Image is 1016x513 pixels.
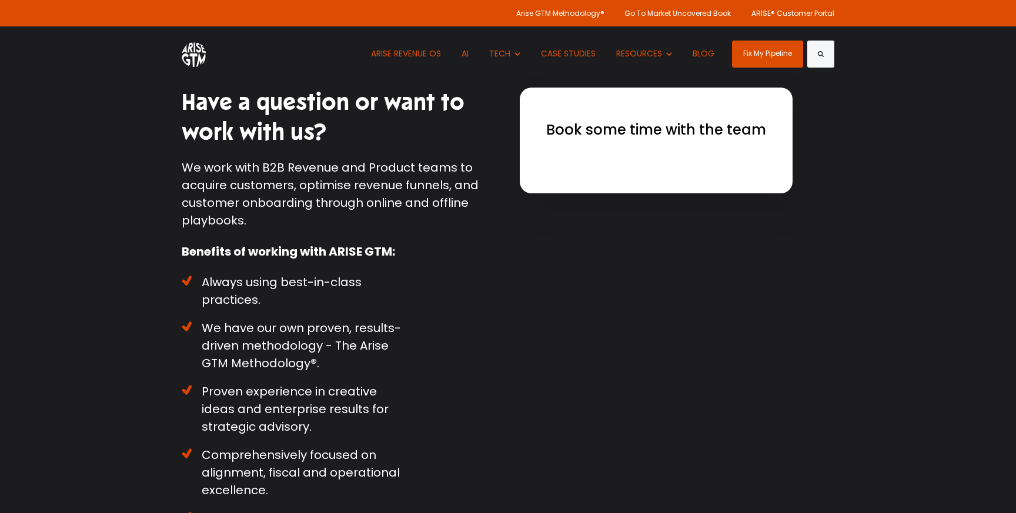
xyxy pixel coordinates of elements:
a: BLOG [684,26,723,81]
li: Always using best-in-class practices. [182,273,411,309]
span: TECH [489,48,510,59]
li: Comprehensively focused on alignment, fiscal and operational excellence. [182,446,411,499]
a: Fix My Pipeline [732,41,803,68]
strong: Benefits of working with ARISE GTM: [182,243,395,260]
nav: Desktop navigation [362,26,723,81]
span: RESOURCES [616,48,662,59]
button: Show submenu for RESOURCES RESOURCES [607,26,681,81]
h3: Book some time with the team [546,120,766,139]
li: We have our own proven, results-driven methodology - The Arise GTM Methodology . [182,319,411,372]
p: We work with B2B Revenue and Product teams to acquire customers, optimise revenue funnels, and cu... [182,159,499,229]
a: ARISE REVENUE OS [362,26,450,81]
strong: ® [310,355,317,371]
li: Proven experience in creative ideas and enterprise results for strategic advisory. [182,383,411,435]
h2: Have a question or want to work with us? [182,88,499,148]
button: Show submenu for TECH TECH [480,26,529,81]
img: ARISE GTM logo (1) white [182,41,206,67]
a: CASE STUDIES [532,26,604,81]
button: Search [807,41,834,68]
a: AI [453,26,477,81]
